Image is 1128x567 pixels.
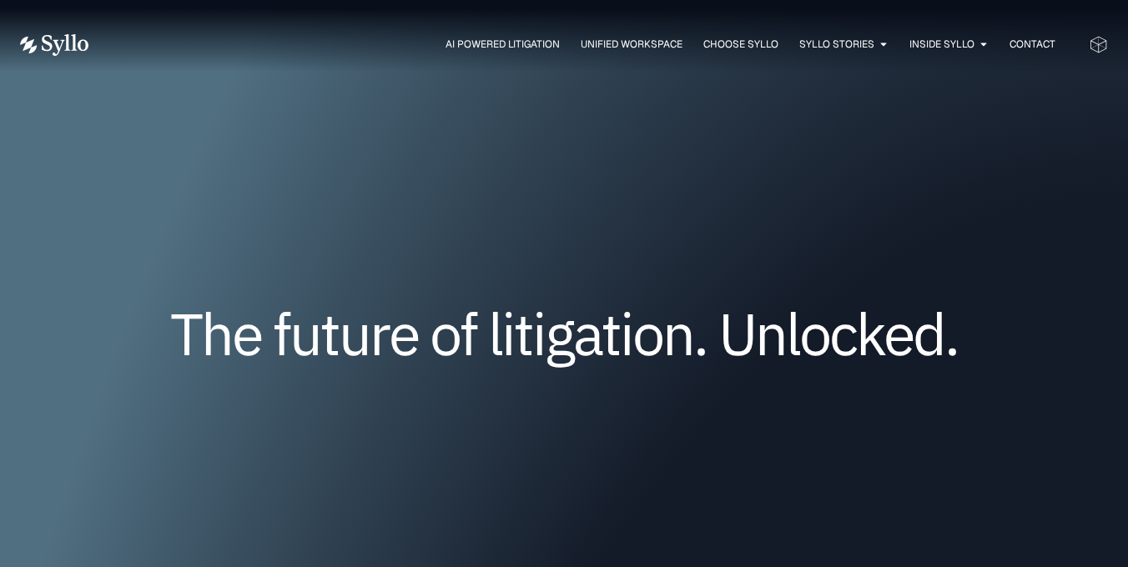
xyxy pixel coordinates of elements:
a: Inside Syllo [909,37,974,52]
a: Contact [1010,37,1055,52]
a: Unified Workspace [581,37,682,52]
nav: Menu [122,37,1055,53]
a: Syllo Stories [799,37,874,52]
div: Menu Toggle [122,37,1055,53]
img: Vector [20,34,88,56]
h1: The future of litigation. Unlocked. [120,306,1008,361]
a: AI Powered Litigation [446,37,560,52]
a: Choose Syllo [703,37,778,52]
